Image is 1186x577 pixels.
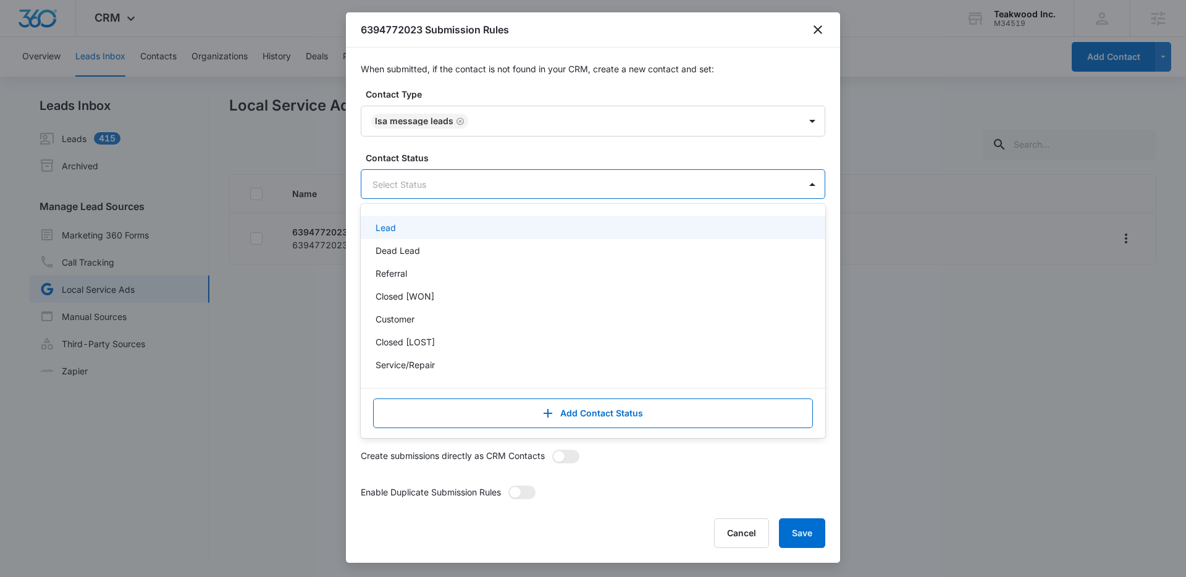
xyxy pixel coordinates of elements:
[373,398,813,428] button: Add Contact Status
[366,151,830,164] label: Contact Status
[376,381,398,394] p: Other
[361,62,825,75] p: When submitted, if the contact is not found in your CRM, create a new contact and set:
[366,88,830,101] label: Contact Type
[376,244,420,257] p: Dead Lead
[361,486,501,499] p: Enable Duplicate Submission Rules
[361,22,509,37] h1: 6394772023 Submission Rules
[376,335,435,348] p: Closed [LOST]
[376,221,396,234] p: Lead
[376,313,414,326] p: Customer
[375,117,453,125] div: LSA Message Leads
[376,290,434,303] p: Closed [WON]
[714,518,769,548] button: Cancel
[361,449,545,462] p: Create submissions directly as CRM Contacts
[779,518,825,548] button: Save
[376,358,435,371] p: Service/Repair
[376,267,407,280] p: Referral
[810,22,825,37] button: close
[453,117,465,125] div: Remove LSA Message Leads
